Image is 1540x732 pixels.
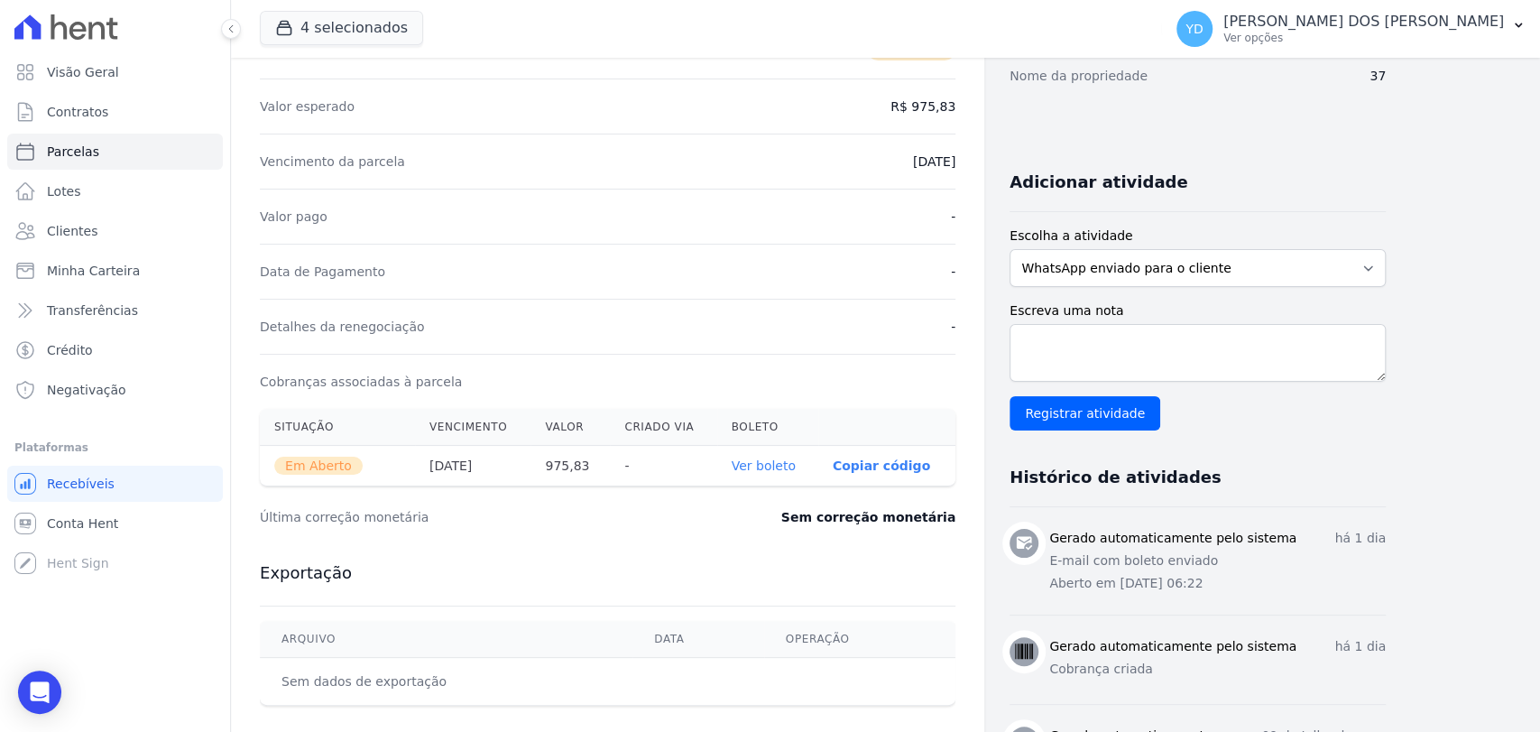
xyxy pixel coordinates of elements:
[47,381,126,399] span: Negativação
[7,173,223,209] a: Lotes
[274,457,363,475] span: Em Aberto
[913,153,955,171] dd: [DATE]
[14,437,216,459] div: Plataformas
[260,153,405,171] dt: Vencimento da parcela
[1049,637,1296,656] h3: Gerado automaticamente pelo sistema
[610,409,716,446] th: Criado via
[1334,637,1386,656] p: há 1 dia
[47,341,93,359] span: Crédito
[47,301,138,320] span: Transferências
[1185,23,1203,35] span: YD
[7,253,223,289] a: Minha Carteira
[47,103,108,121] span: Contratos
[1010,67,1148,85] dt: Nome da propriedade
[1223,31,1504,45] p: Ver opções
[7,134,223,170] a: Parcelas
[47,143,99,161] span: Parcelas
[1010,396,1160,431] input: Registrar atividade
[260,562,955,584] h3: Exportação
[47,262,140,280] span: Minha Carteira
[890,97,955,116] dd: R$ 975,83
[415,409,531,446] th: Vencimento
[1010,171,1187,193] h3: Adicionar atividade
[260,318,425,336] dt: Detalhes da renegociação
[1223,13,1504,31] p: [PERSON_NAME] DOS [PERSON_NAME]
[632,621,763,658] th: Data
[260,373,462,391] dt: Cobranças associadas à parcela
[951,263,955,281] dd: -
[7,505,223,542] a: Conta Hent
[47,514,118,533] span: Conta Hent
[47,222,97,240] span: Clientes
[1369,67,1386,85] dd: 37
[1010,467,1221,488] h3: Histórico de atividades
[260,658,632,706] td: Sem dados de exportação
[7,213,223,249] a: Clientes
[7,372,223,408] a: Negativação
[260,508,671,526] dt: Última correção monetária
[260,263,385,281] dt: Data de Pagamento
[530,409,610,446] th: Valor
[18,671,61,714] div: Open Intercom Messenger
[47,182,81,200] span: Lotes
[7,94,223,130] a: Contratos
[781,508,955,526] dd: Sem correção monetária
[7,332,223,368] a: Crédito
[764,621,955,658] th: Operação
[717,409,818,446] th: Boleto
[1049,551,1386,570] p: E-mail com boleto enviado
[260,409,415,446] th: Situação
[951,318,955,336] dd: -
[1049,574,1386,593] p: Aberto em [DATE] 06:22
[260,97,355,116] dt: Valor esperado
[1162,4,1540,54] button: YD [PERSON_NAME] DOS [PERSON_NAME] Ver opções
[951,208,955,226] dd: -
[1010,301,1386,320] label: Escreva uma nota
[732,459,796,473] a: Ver boleto
[260,208,327,226] dt: Valor pago
[7,54,223,90] a: Visão Geral
[415,446,531,486] th: [DATE]
[1049,529,1296,548] h3: Gerado automaticamente pelo sistema
[7,466,223,502] a: Recebíveis
[7,292,223,329] a: Transferências
[610,446,716,486] th: -
[530,446,610,486] th: 975,83
[47,475,115,493] span: Recebíveis
[1010,227,1386,246] label: Escolha a atividade
[47,63,119,81] span: Visão Geral
[1334,529,1386,548] p: há 1 dia
[833,459,930,473] button: Copiar código
[1049,660,1386,679] p: Cobrança criada
[260,621,632,658] th: Arquivo
[260,11,423,45] button: 4 selecionados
